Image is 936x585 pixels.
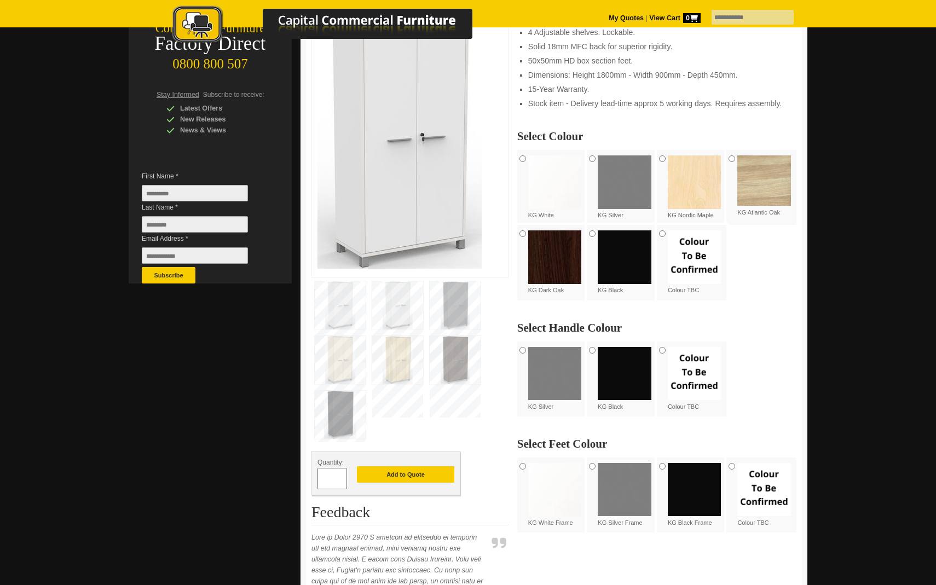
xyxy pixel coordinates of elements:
[129,51,292,72] div: 0800 800 507
[142,233,264,244] span: Email Address *
[598,463,651,527] label: KG Silver Frame
[648,14,701,22] a: View Cart0
[142,216,248,233] input: Last Name *
[357,466,454,483] button: Add to Quote
[142,5,525,49] a: Capital Commercial Furniture Logo
[683,13,701,23] span: 0
[598,230,651,294] label: KG Black
[129,36,292,51] div: Factory Direct
[142,267,195,283] button: Subscribe
[528,155,582,219] label: KG White
[598,347,651,411] label: KG Black
[668,155,721,209] img: KG Nordic Maple
[737,155,791,217] label: KG Atlantic Oak
[668,347,721,401] img: Colour TBC
[668,463,721,517] img: KG Black Frame
[203,91,264,99] span: Subscribe to receive:
[317,459,344,466] span: Quantity:
[142,185,248,201] input: First Name *
[311,504,509,525] h2: Feedback
[649,14,701,22] strong: View Cart
[528,55,785,66] li: 50x50mm HD box section feet.
[528,347,582,401] img: KG Silver
[598,230,651,284] img: KG Black
[166,125,270,136] div: News & Views
[528,69,785,80] li: Dimensions: Height 1800mm - Width 900mm - Depth 450mm.
[142,247,248,264] input: Email Address *
[598,155,651,219] label: KG Silver
[737,463,791,517] img: Colour TBC
[142,5,525,45] img: Capital Commercial Furniture Logo
[668,347,721,411] label: Colour TBC
[528,230,582,284] img: KG Dark Oak
[528,230,582,294] label: KG Dark Oak
[668,155,721,219] label: KG Nordic Maple
[142,202,264,213] span: Last Name *
[528,347,582,411] label: KG Silver
[517,131,796,142] h2: Select Colour
[598,155,651,209] img: KG Silver
[157,91,199,99] span: Stay Informed
[317,8,482,269] img: Cubit Office Cupboard 1800
[737,155,791,206] img: KG Atlantic Oak
[528,41,785,52] li: Solid 18mm MFC back for superior rigidity.
[528,155,582,209] img: KG White
[668,230,721,284] img: Colour TBC
[166,114,270,125] div: New Releases
[129,21,292,36] div: Commercial Furniture
[598,463,651,517] img: KG Silver Frame
[166,103,270,114] div: Latest Offers
[598,347,651,401] img: KG Black
[609,14,644,22] a: My Quotes
[668,230,721,294] label: Colour TBC
[528,98,785,109] li: Stock item - Delivery lead-time approx 5 working days. Requires assembly.
[737,463,791,527] label: Colour TBC
[517,322,796,333] h2: Select Handle Colour
[142,171,264,182] span: First Name *
[528,84,785,95] li: 15-Year Warranty.
[528,27,785,38] li: 4 Adjustable shelves. Lockable.
[517,438,796,449] h2: Select Feet Colour
[528,463,582,517] img: KG White Frame
[528,463,582,527] label: KG White Frame
[668,463,721,527] label: KG Black Frame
